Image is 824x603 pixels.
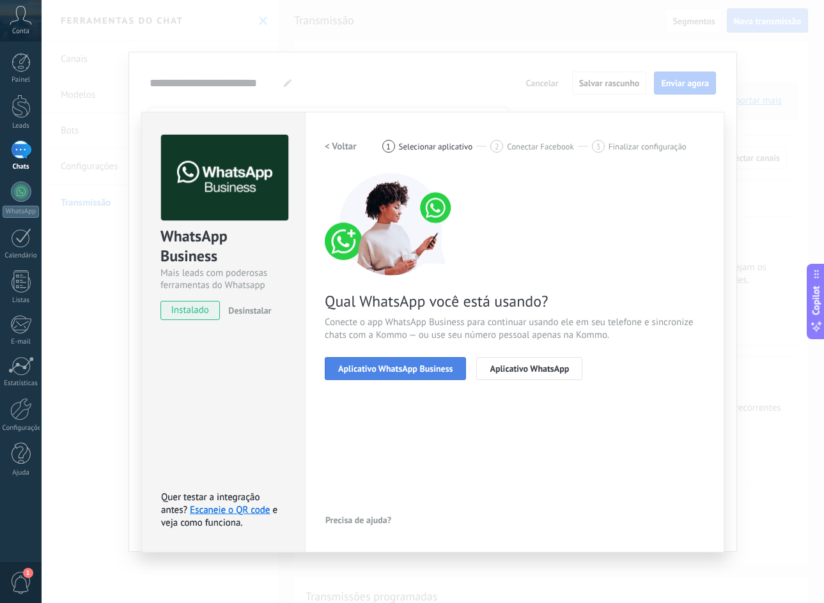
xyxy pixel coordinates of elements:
[3,76,40,84] div: Painel
[325,173,459,275] img: connect number
[325,291,704,311] span: Qual WhatsApp você está usando?
[3,206,39,218] div: WhatsApp
[12,27,29,36] span: Conta
[507,142,574,151] span: Conectar Facebook
[495,141,499,152] span: 2
[810,286,823,316] span: Copilot
[3,122,40,130] div: Leads
[476,357,582,380] button: Aplicativo WhatsApp
[161,301,219,320] span: instalado
[609,142,687,151] span: Finalizar configuração
[3,424,40,432] div: Configurações
[3,338,40,346] div: E-mail
[161,135,288,221] img: logo_main.png
[161,491,260,516] span: Quer testar a integração antes?
[338,364,453,373] span: Aplicativo WhatsApp Business
[3,252,40,260] div: Calendário
[325,510,392,530] button: Precisa de ajuda?
[190,504,270,516] a: Escaneie o QR code
[160,267,286,291] div: Mais leads com poderosas ferramentas do Whatsapp
[3,296,40,305] div: Listas
[325,135,357,158] button: < Voltar
[160,226,286,267] div: WhatsApp Business
[3,469,40,477] div: Ajuda
[490,364,569,373] span: Aplicativo WhatsApp
[325,515,391,524] span: Precisa de ajuda?
[325,141,357,153] h2: < Voltar
[3,379,40,388] div: Estatísticas
[399,142,473,151] span: Selecionar aplicativo
[3,163,40,171] div: Chats
[596,141,600,152] span: 3
[228,305,271,316] span: Desinstalar
[223,301,271,320] button: Desinstalar
[386,141,391,152] span: 1
[23,568,33,578] span: 1
[325,357,466,380] button: Aplicativo WhatsApp Business
[325,316,704,342] span: Conecte o app WhatsApp Business para continuar usando ele em seu telefone e sincronize chats com ...
[161,504,277,529] span: e veja como funciona.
